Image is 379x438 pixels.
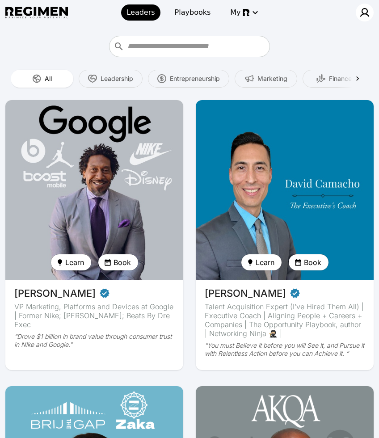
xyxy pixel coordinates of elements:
img: user icon [359,7,370,18]
button: Leadership [79,70,143,88]
span: Verified partner - David Camacho [290,287,300,299]
span: Leaders [126,7,155,18]
div: “You must Believe it before you will See it, and Pursue it with Relentless Action before you can ... [205,341,365,358]
button: Marketing [235,70,297,88]
img: avatar of Daryl Butler [5,100,183,280]
div: Talent Acquisition Expert (I’ve Hired Them All) | Executive Coach | Aligning People + Careers + C... [205,302,365,338]
span: [PERSON_NAME] [14,288,96,298]
button: Finance [303,70,365,88]
span: Book [304,257,321,268]
button: Learn [241,254,282,270]
button: Entrepreneurship [148,70,229,88]
span: Verified partner - Daryl Butler [99,287,110,299]
span: Playbooks [175,7,211,18]
span: Leadership [101,74,133,83]
img: Marketing [245,74,254,83]
img: avatar of David Camacho [196,100,374,280]
div: “Drove $1 billion in brand value through consumer trust in Nike and Google.” [14,333,174,349]
img: All [32,74,41,83]
span: My [230,7,240,18]
button: Book [98,254,138,270]
span: Finance [329,74,352,83]
a: Playbooks [169,4,216,21]
img: Entrepreneurship [157,74,166,83]
button: Book [289,254,328,270]
button: All [11,70,73,88]
a: Leaders [121,4,160,21]
img: Regimen logo [5,7,68,19]
span: Learn [65,257,84,268]
span: Entrepreneurship [170,74,220,83]
span: Marketing [257,74,287,83]
div: VP Marketing, Platforms and Devices at Google | Former Nike; [PERSON_NAME]; Beats By Dre Exec [14,302,174,329]
span: All [45,74,52,83]
button: My [225,4,262,21]
img: Leadership [88,74,97,83]
div: Who do you want to learn from? [109,36,270,57]
span: Learn [256,257,274,268]
span: [PERSON_NAME] [205,288,286,298]
button: Learn [51,254,91,270]
img: Finance [316,74,325,83]
span: Book [114,257,131,268]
